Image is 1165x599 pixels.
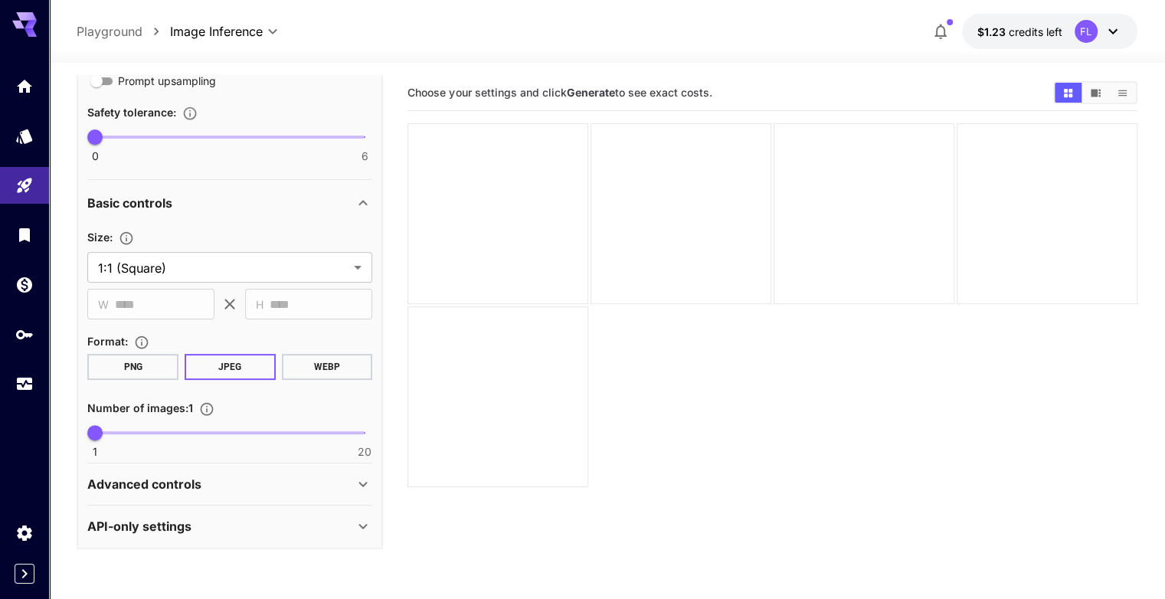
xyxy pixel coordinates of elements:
button: PNG [87,354,178,380]
a: Playground [77,22,142,41]
span: 6 [362,149,368,164]
span: 20 [358,444,371,460]
span: Format : [87,335,128,348]
div: FL [1075,20,1098,43]
span: 1 [93,444,97,460]
button: Adjust the dimensions of the generated image by specifying its width and height in pixels, or sel... [113,231,140,246]
div: Advanced controls [87,466,372,502]
div: $1.23192 [977,24,1062,40]
span: Number of images : 1 [87,401,193,414]
div: Models [15,126,34,146]
button: Controls the tolerance level for input and output content moderation. Lower values apply stricter... [176,106,204,121]
button: Show images in video view [1082,83,1109,103]
span: Safety tolerance : [87,106,176,119]
div: Playground [15,176,34,195]
div: Show images in grid viewShow images in video viewShow images in list view [1053,81,1137,104]
span: Prompt upsampling [118,73,216,89]
p: API-only settings [87,517,191,535]
button: JPEG [185,354,276,380]
span: W [98,296,109,313]
button: Choose the file format for the output image. [128,335,155,350]
button: Show images in list view [1109,83,1136,103]
span: 0 [92,149,99,164]
nav: breadcrumb [77,22,170,41]
div: Wallet [15,275,34,294]
div: Basic controls [87,185,372,221]
div: API-only settings [87,508,372,545]
span: H [256,296,263,313]
span: credits left [1009,25,1062,38]
div: Library [15,225,34,244]
span: Size : [87,231,113,244]
span: 1:1 (Square) [98,259,348,277]
p: Basic controls [87,194,172,212]
div: Usage [15,375,34,394]
button: Expand sidebar [15,564,34,584]
span: Choose your settings and click to see exact costs. [407,86,712,99]
button: Show images in grid view [1055,83,1082,103]
div: Home [15,77,34,96]
b: Generate [566,86,614,99]
div: API Keys [15,325,34,344]
span: Image Inference [170,22,263,41]
p: Advanced controls [87,475,201,493]
span: $1.23 [977,25,1009,38]
button: WEBP [282,354,373,380]
button: Specify how many images to generate in a single request. Each image generation will be charged se... [193,401,221,417]
div: Settings [15,523,34,542]
button: $1.23192FL [962,14,1137,49]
